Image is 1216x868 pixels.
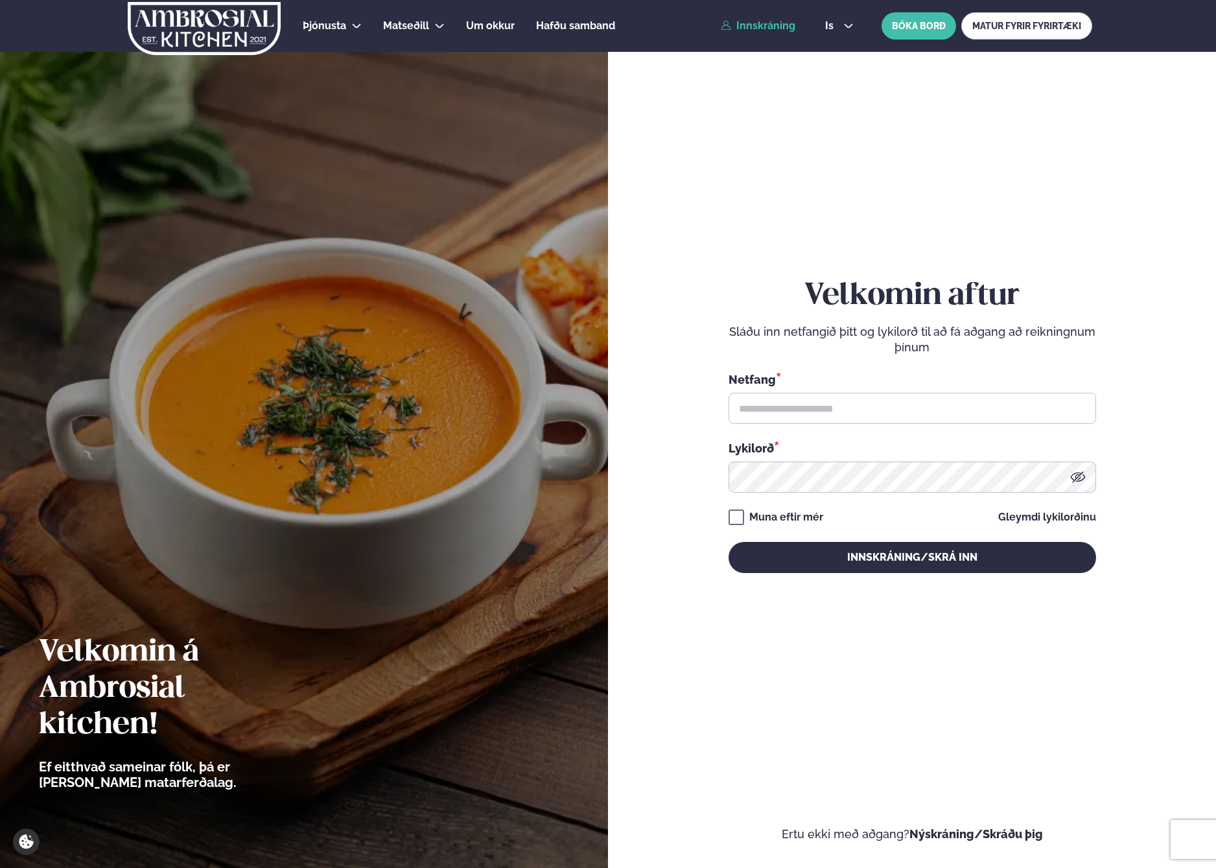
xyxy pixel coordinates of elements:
[383,18,429,34] a: Matseðill
[729,324,1096,355] p: Sláðu inn netfangið þitt og lykilorð til að fá aðgang að reikningnum þínum
[303,18,346,34] a: Þjónusta
[536,19,615,32] span: Hafðu samband
[39,759,308,790] p: Ef eitthvað sameinar fólk, þá er [PERSON_NAME] matarferðalag.
[303,19,346,32] span: Þjónusta
[825,21,837,31] span: is
[39,635,308,744] h2: Velkomin á Ambrosial kitchen!
[815,21,863,31] button: is
[729,278,1096,314] h2: Velkomin aftur
[882,12,956,40] button: BÓKA BORÐ
[998,512,1096,522] a: Gleymdi lykilorðinu
[729,440,1096,456] div: Lykilorð
[721,20,795,32] a: Innskráning
[127,2,282,55] img: logo
[383,19,429,32] span: Matseðill
[13,828,40,855] a: Cookie settings
[961,12,1092,40] a: MATUR FYRIR FYRIRTÆKI
[466,18,515,34] a: Um okkur
[909,827,1043,841] a: Nýskráning/Skráðu þig
[729,371,1096,388] div: Netfang
[466,19,515,32] span: Um okkur
[729,542,1096,573] button: Innskráning/Skrá inn
[647,827,1177,842] p: Ertu ekki með aðgang?
[536,18,615,34] a: Hafðu samband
